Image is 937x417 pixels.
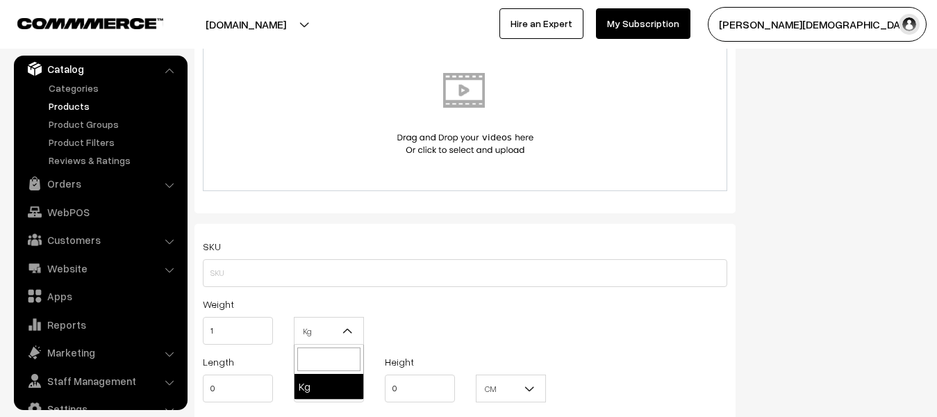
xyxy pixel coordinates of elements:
[295,374,363,399] li: Kg
[203,317,273,345] input: Weight
[45,117,183,131] a: Product Groups
[203,259,727,287] input: SKU
[899,14,920,35] img: user
[476,377,545,401] span: CM
[385,354,414,369] label: Height
[17,199,183,224] a: WebPOS
[17,14,139,31] a: COMMMERCE
[203,297,234,311] label: Weight
[45,135,183,149] a: Product Filters
[17,340,183,365] a: Marketing
[476,375,546,402] span: CM
[499,8,583,39] a: Hire an Expert
[17,256,183,281] a: Website
[203,354,234,369] label: Length
[17,227,183,252] a: Customers
[294,317,364,345] span: Kg
[45,81,183,95] a: Categories
[157,7,335,42] button: [DOMAIN_NAME]
[17,171,183,196] a: Orders
[203,239,221,254] label: SKU
[45,153,183,167] a: Reviews & Ratings
[17,368,183,393] a: Staff Management
[708,7,927,42] button: [PERSON_NAME][DEMOGRAPHIC_DATA]
[17,312,183,337] a: Reports
[17,56,183,81] a: Catalog
[17,284,183,309] a: Apps
[596,8,690,39] a: My Subscription
[45,99,183,113] a: Products
[295,319,363,343] span: Kg
[17,18,163,28] img: COMMMERCE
